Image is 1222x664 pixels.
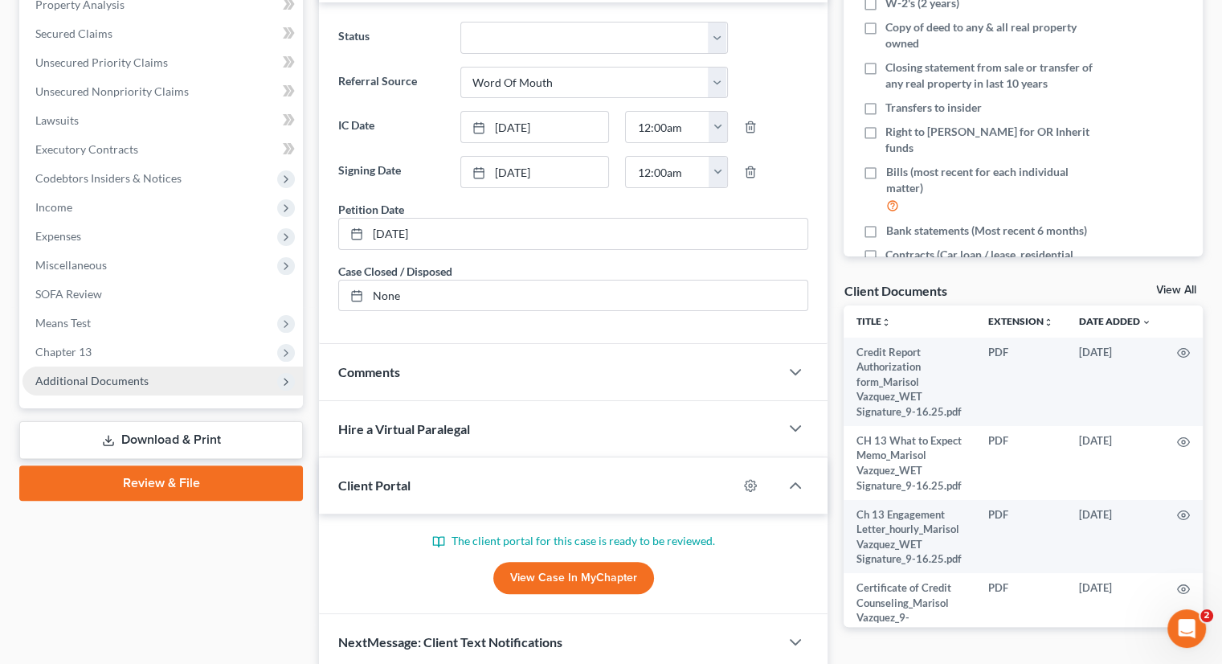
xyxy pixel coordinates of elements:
a: [DATE] [461,157,609,187]
span: Unsecured Priority Claims [35,55,168,69]
p: The client portal for this case is ready to be reviewed. [338,533,808,549]
span: Transfers to insider [885,100,982,116]
span: Bills (most recent for each individual matter) [885,164,1099,196]
label: IC Date [330,111,452,143]
td: Certificate of Credit Counseling_Marisol Vazquez_9-15.2025.pdf [844,573,975,647]
input: -- : -- [626,157,709,187]
div: Client Documents [844,282,946,299]
span: Client Portal [338,478,411,493]
span: Codebtors Insiders & Notices [35,171,182,185]
td: [DATE] [1066,573,1164,647]
span: Miscellaneous [35,258,107,272]
a: Executory Contracts [22,135,303,164]
td: [DATE] [1066,500,1164,574]
label: Signing Date [330,156,452,188]
span: 2 [1200,609,1213,622]
i: unfold_more [1044,318,1053,327]
td: PDF [975,338,1066,426]
label: Referral Source [330,67,452,99]
span: Copy of deed to any & all real property owned [885,19,1099,51]
a: Review & File [19,465,303,501]
td: PDF [975,573,1066,647]
span: Closing statement from sale or transfer of any real property in last 10 years [885,59,1099,92]
a: Extensionunfold_more [988,315,1053,327]
a: Date Added expand_more [1079,315,1151,327]
label: Status [330,22,452,54]
i: expand_more [1142,318,1151,327]
span: Bank statements (Most recent 6 months) [885,223,1086,239]
span: Secured Claims [35,27,112,40]
span: Comments [338,364,400,379]
a: Download & Print [19,421,303,459]
span: Right to [PERSON_NAME] for OR Inherit funds [885,124,1099,156]
input: -- : -- [626,112,709,142]
a: Unsecured Nonpriority Claims [22,77,303,106]
span: Means Test [35,316,91,330]
a: Lawsuits [22,106,303,135]
a: Secured Claims [22,19,303,48]
a: None [339,281,807,311]
span: Expenses [35,229,81,243]
td: [DATE] [1066,426,1164,500]
a: [DATE] [339,219,807,249]
td: PDF [975,426,1066,500]
a: Unsecured Priority Claims [22,48,303,77]
span: Chapter 13 [35,345,92,359]
td: PDF [975,500,1066,574]
div: Case Closed / Disposed [338,263,452,280]
td: Ch 13 Engagement Letter_hourly_Marisol Vazquez_WET Signature_9-16.25.pdf [844,500,975,574]
span: Unsecured Nonpriority Claims [35,84,189,98]
span: Additional Documents [35,374,149,387]
span: Contracts (Car loan / lease, residential lease, furniture purchase / lease) [885,247,1099,279]
i: unfold_more [881,318,891,327]
td: CH 13 What to Expect Memo_Marisol Vazquez_WET Signature_9-16.25.pdf [844,426,975,500]
td: Credit Report Authorization form_Marisol Vazquez_WET Signature_9-16.25.pdf [844,338,975,426]
iframe: Intercom live chat [1167,609,1206,648]
span: Hire a Virtual Paralegal [338,421,470,437]
span: Lawsuits [35,113,79,127]
span: SOFA Review [35,287,102,301]
td: [DATE] [1066,338,1164,426]
span: Executory Contracts [35,142,138,156]
a: [DATE] [461,112,609,142]
a: View All [1156,285,1196,296]
a: Titleunfold_more [856,315,891,327]
div: Petition Date [338,201,404,218]
span: NextMessage: Client Text Notifications [338,634,562,650]
span: Income [35,200,72,214]
a: View Case in MyChapter [493,562,654,594]
a: SOFA Review [22,280,303,309]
